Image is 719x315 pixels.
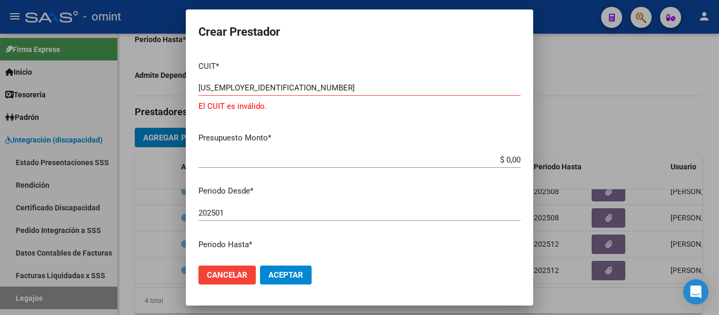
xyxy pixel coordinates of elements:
[683,279,708,304] div: Open Intercom Messenger
[198,266,256,284] button: Cancelar
[268,270,303,280] span: Aceptar
[198,132,521,144] p: Presupuesto Monto
[207,270,247,280] span: Cancelar
[260,266,312,284] button: Aceptar
[198,185,521,197] p: Periodo Desde
[198,239,521,251] p: Periodo Hasta
[198,60,521,73] p: CUIT
[198,100,521,113] p: El CUIT es inválido.
[198,22,521,42] h2: Crear Prestador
